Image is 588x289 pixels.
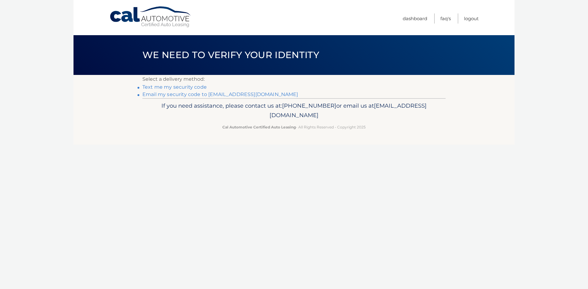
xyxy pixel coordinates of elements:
[222,125,296,129] strong: Cal Automotive Certified Auto Leasing
[142,49,319,61] span: We need to verify your identity
[146,101,442,120] p: If you need assistance, please contact us at: or email us at
[146,124,442,130] p: - All Rights Reserved - Copyright 2025
[464,13,479,24] a: Logout
[142,75,446,83] p: Select a delivery method:
[403,13,427,24] a: Dashboard
[282,102,336,109] span: [PHONE_NUMBER]
[440,13,451,24] a: FAQ's
[142,84,207,90] a: Text me my security code
[142,91,298,97] a: Email my security code to [EMAIL_ADDRESS][DOMAIN_NAME]
[109,6,192,28] a: Cal Automotive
